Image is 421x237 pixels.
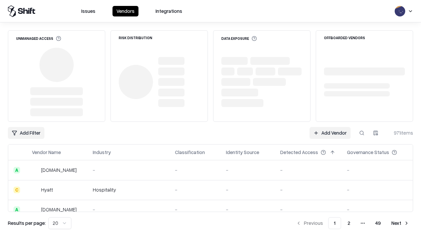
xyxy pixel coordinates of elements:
div: - [347,206,408,213]
img: Hyatt [32,187,38,193]
img: primesec.co.il [32,206,38,213]
div: Hospitality [93,186,164,193]
a: Add Vendor [310,127,351,139]
div: - [280,186,336,193]
button: Vendors [112,6,138,16]
button: Integrations [152,6,186,16]
div: Industry [93,149,111,156]
div: 971 items [387,129,413,136]
div: - [93,206,164,213]
div: - [280,167,336,173]
div: [DOMAIN_NAME] [41,167,77,173]
button: Next [387,217,413,229]
div: - [347,167,408,173]
div: Governance Status [347,149,389,156]
div: - [280,206,336,213]
button: 2 [342,217,356,229]
div: Hyatt [41,186,53,193]
div: Detected Access [280,149,318,156]
img: intrado.com [32,167,38,173]
button: Add Filter [8,127,44,139]
div: Risk Distribution [119,36,152,39]
div: - [93,167,164,173]
div: - [226,167,270,173]
div: Offboarded Vendors [324,36,365,39]
div: C [13,187,20,193]
button: Issues [77,6,99,16]
div: Classification [175,149,205,156]
div: - [175,186,215,193]
button: 49 [370,217,386,229]
div: Data Exposure [221,36,257,41]
div: - [226,206,270,213]
div: [DOMAIN_NAME] [41,206,77,213]
nav: pagination [292,217,413,229]
div: A [13,167,20,173]
p: Results per page: [8,220,46,226]
div: - [175,167,215,173]
div: - [175,206,215,213]
div: Identity Source [226,149,259,156]
button: 1 [328,217,341,229]
div: Unmanaged Access [16,36,61,41]
div: A [13,206,20,213]
div: Vendor Name [32,149,61,156]
div: - [226,186,270,193]
div: - [347,186,408,193]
